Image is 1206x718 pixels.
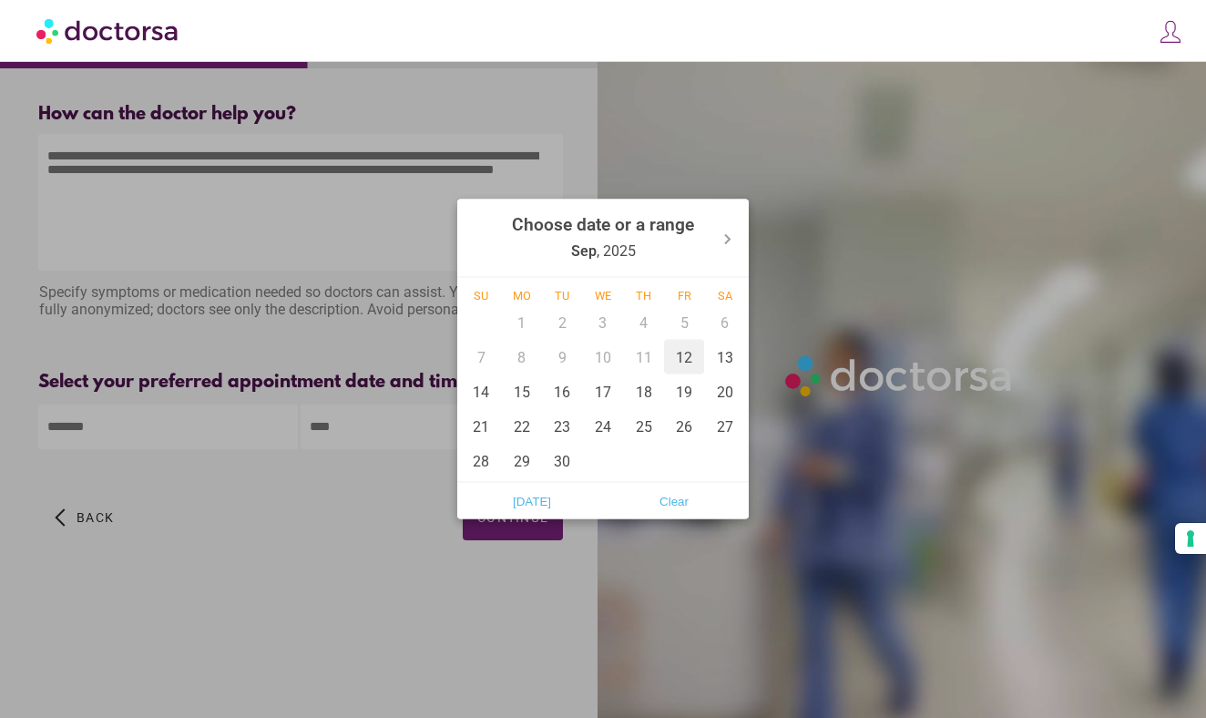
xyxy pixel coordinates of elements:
[664,340,705,374] div: 12
[502,409,543,444] div: 22
[704,409,745,444] div: 27
[583,305,624,340] div: 3
[502,340,543,374] div: 8
[583,340,624,374] div: 10
[603,487,745,516] button: Clear
[502,374,543,409] div: 15
[1175,523,1206,554] button: Your consent preferences for tracking technologies
[461,374,502,409] div: 14
[623,289,664,303] div: Th
[664,289,705,303] div: Fr
[583,409,624,444] div: 24
[461,444,502,478] div: 28
[461,340,502,374] div: 7
[623,374,664,409] div: 18
[571,242,597,260] strong: Sep
[502,305,543,340] div: 1
[704,374,745,409] div: 20
[583,374,624,409] div: 17
[512,214,694,235] strong: Choose date or a range
[623,340,664,374] div: 11
[36,10,180,51] img: Doctorsa.com
[664,374,705,409] div: 19
[664,305,705,340] div: 5
[502,289,543,303] div: Mo
[664,409,705,444] div: 26
[623,305,664,340] div: 4
[1158,19,1183,45] img: icons8-customer-100.png
[704,340,745,374] div: 13
[512,203,694,273] div: , 2025
[461,289,502,303] div: Su
[542,289,583,303] div: Tu
[704,289,745,303] div: Sa
[542,305,583,340] div: 2
[461,409,502,444] div: 21
[608,487,740,515] span: Clear
[461,487,603,516] button: [DATE]
[502,444,543,478] div: 29
[542,409,583,444] div: 23
[623,409,664,444] div: 25
[542,374,583,409] div: 16
[583,289,624,303] div: We
[542,444,583,478] div: 30
[704,305,745,340] div: 6
[466,487,598,515] span: [DATE]
[542,340,583,374] div: 9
